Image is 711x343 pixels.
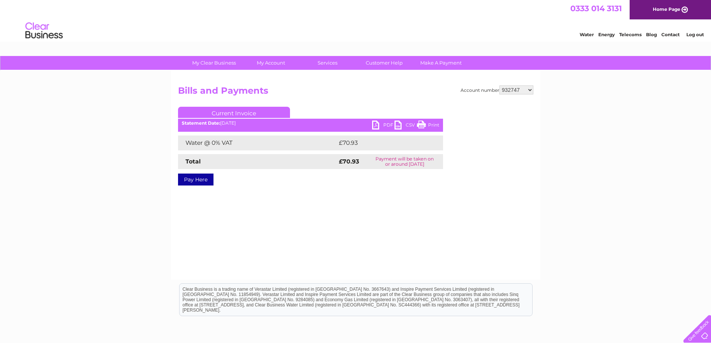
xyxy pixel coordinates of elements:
td: £70.93 [337,135,428,150]
a: Services [297,56,358,70]
a: Make A Payment [410,56,472,70]
td: Water @ 0% VAT [178,135,337,150]
a: Print [417,121,439,131]
h2: Bills and Payments [178,85,533,100]
div: Clear Business is a trading name of Verastar Limited (registered in [GEOGRAPHIC_DATA] No. 3667643... [180,4,532,36]
a: My Account [240,56,302,70]
div: [DATE] [178,121,443,126]
a: Water [580,32,594,37]
a: Log out [686,32,704,37]
a: 0333 014 3131 [570,4,622,13]
td: Payment will be taken on or around [DATE] [367,154,443,169]
img: logo.png [25,19,63,42]
a: CSV [395,121,417,131]
a: Contact [661,32,680,37]
a: Energy [598,32,615,37]
a: Pay Here [178,174,213,185]
a: PDF [372,121,395,131]
a: Customer Help [353,56,415,70]
b: Statement Date: [182,120,220,126]
strong: £70.93 [339,158,359,165]
div: Account number [461,85,533,94]
a: My Clear Business [183,56,245,70]
a: Telecoms [619,32,642,37]
strong: Total [185,158,201,165]
a: Blog [646,32,657,37]
a: Current Invoice [178,107,290,118]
